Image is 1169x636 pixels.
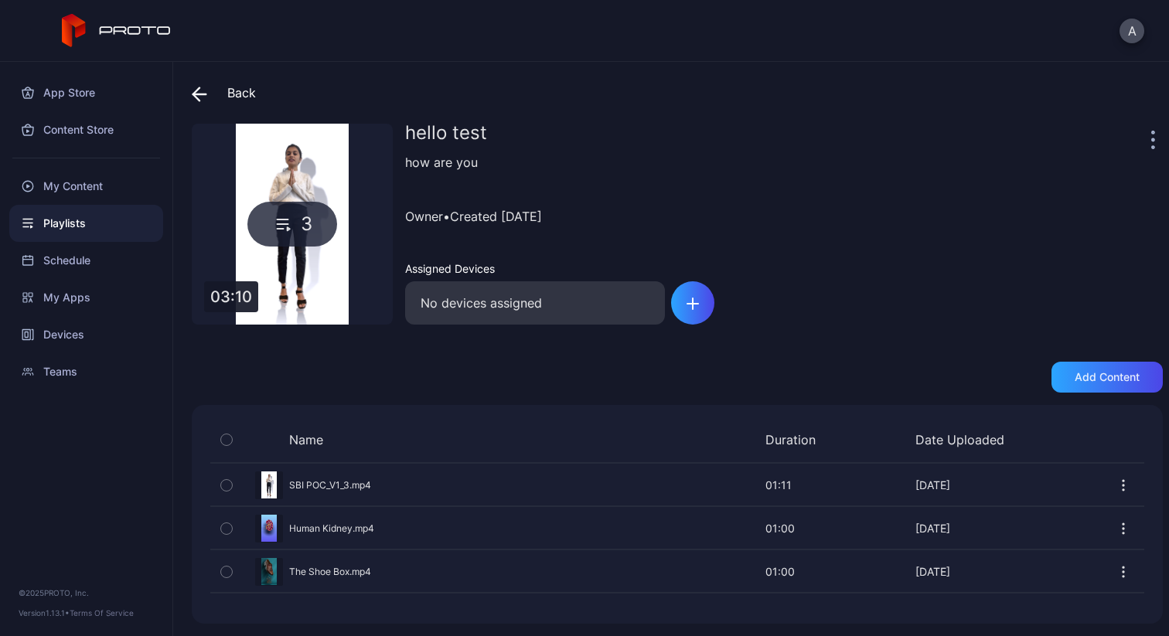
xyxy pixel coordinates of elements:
div: Name [243,432,694,447]
a: App Store [9,74,163,111]
button: A [1120,19,1144,43]
a: My Content [9,168,163,205]
div: 3 [247,202,337,247]
a: Teams [9,353,163,390]
a: Content Store [9,111,163,148]
div: Add content [1075,371,1140,383]
div: hello test [405,124,1147,155]
a: My Apps [9,279,163,316]
span: Version 1.13.1 • [19,608,70,617]
div: Owner • Created [DATE] [405,189,1163,243]
div: Assigned Devices [405,262,665,275]
div: Back [192,74,256,111]
div: No devices assigned [405,281,665,325]
div: Date Uploaded [915,432,1031,447]
a: Playlists [9,205,163,242]
div: Duration [765,432,843,447]
div: © 2025 PROTO, Inc. [19,587,154,599]
a: Terms Of Service [70,608,134,617]
div: how are you [405,155,1163,170]
a: Schedule [9,242,163,279]
button: Add content [1051,362,1163,393]
a: Devices [9,316,163,353]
